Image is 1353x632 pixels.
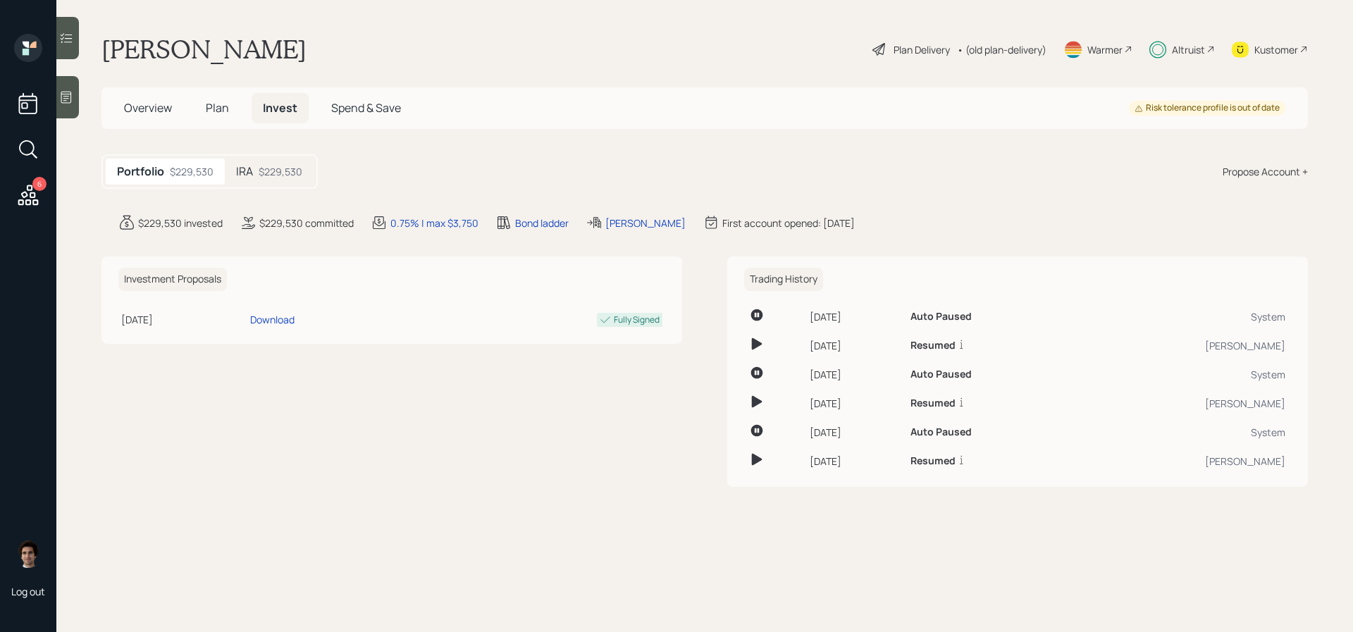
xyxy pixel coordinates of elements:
div: Fully Signed [614,314,660,326]
h6: Resumed [910,397,956,409]
h6: Investment Proposals [118,268,227,291]
img: harrison-schaefer-headshot-2.png [14,540,42,568]
div: Bond ladder [515,216,569,230]
div: Risk tolerance profile is out of date [1135,102,1280,114]
div: 6 [32,177,47,191]
h6: Auto Paused [910,311,972,323]
div: Warmer [1087,42,1123,57]
h6: Auto Paused [910,368,972,380]
div: $229,530 [170,164,214,179]
div: Kustomer [1254,42,1298,57]
div: Propose Account + [1223,164,1308,179]
div: [PERSON_NAME] [1081,338,1285,353]
div: Log out [11,585,45,598]
div: [PERSON_NAME] [1081,454,1285,469]
div: System [1081,309,1285,324]
div: [PERSON_NAME] [605,216,686,230]
span: Spend & Save [331,100,401,116]
div: $229,530 invested [138,216,223,230]
div: [DATE] [810,338,899,353]
div: First account opened: [DATE] [722,216,855,230]
div: [PERSON_NAME] [1081,396,1285,411]
span: Invest [263,100,297,116]
h5: IRA [236,165,253,178]
div: [DATE] [121,312,245,327]
div: Download [250,312,295,327]
h5: Portfolio [117,165,164,178]
div: Altruist [1172,42,1205,57]
div: $229,530 [259,164,302,179]
div: [DATE] [810,309,899,324]
div: [DATE] [810,425,899,440]
h1: [PERSON_NAME] [101,34,307,65]
h6: Resumed [910,340,956,352]
h6: Auto Paused [910,426,972,438]
div: [DATE] [810,454,899,469]
div: [DATE] [810,367,899,382]
div: System [1081,425,1285,440]
span: Overview [124,100,172,116]
div: Plan Delivery [894,42,950,57]
div: $229,530 committed [259,216,354,230]
div: [DATE] [810,396,899,411]
div: • (old plan-delivery) [957,42,1046,57]
span: Plan [206,100,229,116]
h6: Trading History [744,268,823,291]
div: 0.75% | max $3,750 [390,216,478,230]
div: System [1081,367,1285,382]
h6: Resumed [910,455,956,467]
